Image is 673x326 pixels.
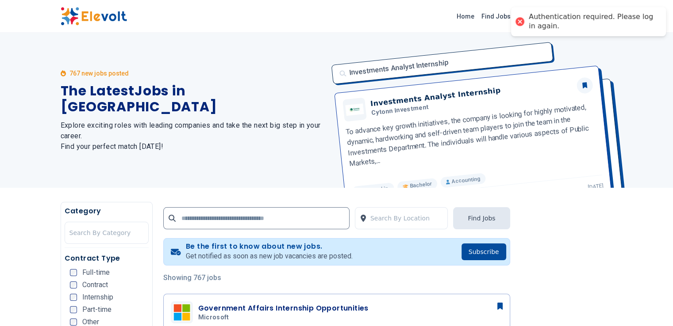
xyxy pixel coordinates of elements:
h3: Government Affairs Internship Opportunities [198,303,369,314]
input: Internship [70,294,77,301]
input: Contract [70,281,77,288]
h4: Be the first to know about new jobs. [186,242,353,251]
a: Home [453,9,478,23]
button: Find Jobs [453,207,510,229]
h2: Explore exciting roles with leading companies and take the next big step in your career. Find you... [61,120,326,152]
a: Find Jobs [478,9,514,23]
img: Microsoft [173,303,191,321]
p: Get notified as soon as new job vacancies are posted. [186,251,353,262]
p: Showing 767 jobs [163,273,510,283]
span: Part-time [82,306,112,313]
span: Other [82,318,99,326]
input: Full-time [70,269,77,276]
img: Elevolt [61,7,127,26]
h5: Category [65,206,149,216]
p: 767 new jobs posted [69,69,129,78]
button: Subscribe [461,243,506,260]
span: Microsoft [198,314,229,322]
h1: The Latest Jobs in [GEOGRAPHIC_DATA] [61,83,326,115]
span: Full-time [82,269,110,276]
input: Other [70,318,77,326]
h5: Contract Type [65,253,149,264]
span: Contract [82,281,108,288]
iframe: Chat Widget [629,284,673,326]
input: Part-time [70,306,77,313]
span: Internship [82,294,113,301]
div: Authentication required. Please log in again. [529,12,657,31]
